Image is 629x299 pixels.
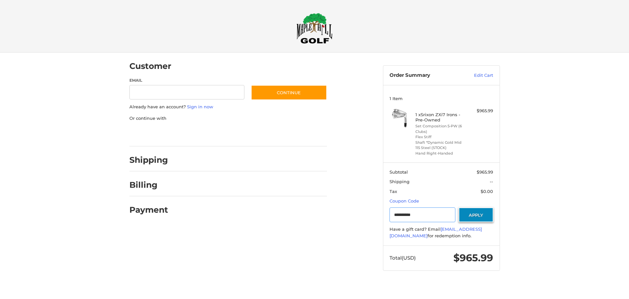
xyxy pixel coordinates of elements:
[390,96,493,101] h3: 1 Item
[460,72,493,79] a: Edit Cart
[415,140,466,151] li: Shaft *Dynamic Gold Mid 115 Steel (STOCK)
[251,85,327,100] button: Continue
[390,169,408,175] span: Subtotal
[390,226,493,239] div: Have a gift card? Email for redemption info.
[183,128,232,140] iframe: PayPal-paylater
[415,151,466,156] li: Hand Right-Handed
[129,205,168,215] h2: Payment
[477,169,493,175] span: $965.99
[481,189,493,194] span: $0.00
[490,179,493,184] span: --
[390,72,460,79] h3: Order Summary
[390,179,410,184] span: Shipping
[390,226,482,238] a: [EMAIL_ADDRESS][DOMAIN_NAME]
[390,198,419,203] a: Coupon Code
[415,123,466,134] li: Set Composition 5-PW (6 Clubs)
[453,252,493,264] span: $965.99
[390,255,416,261] span: Total (USD)
[296,13,333,44] img: Maple Hill Golf
[129,180,168,190] h2: Billing
[129,77,245,83] label: Email
[187,104,213,109] a: Sign in now
[129,115,327,122] p: Or continue with
[129,155,168,165] h2: Shipping
[129,61,171,71] h2: Customer
[390,189,397,194] span: Tax
[415,112,466,123] h4: 1 x Srixon ZXi7 Irons - Pre-Owned
[390,207,455,222] input: Gift Certificate or Coupon Code
[238,128,287,140] iframe: PayPal-venmo
[415,134,466,140] li: Flex Stiff
[127,128,176,140] iframe: PayPal-paypal
[467,108,493,114] div: $965.99
[459,207,493,222] button: Apply
[129,104,327,110] p: Already have an account?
